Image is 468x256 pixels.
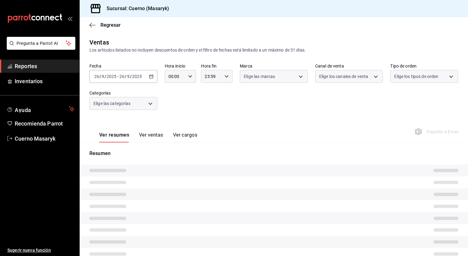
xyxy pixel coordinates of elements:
[89,150,458,157] p: Resumen
[319,73,368,80] span: Elige los canales de venta
[127,74,130,79] input: --
[101,74,104,79] input: --
[89,22,121,28] button: Regresar
[15,62,74,70] span: Reportes
[117,74,119,79] span: -
[4,45,75,51] a: Pregunta a Parrot AI
[240,64,308,68] label: Marca
[15,105,66,113] span: Ayuda
[244,73,275,80] span: Elige las marcas
[17,40,66,47] span: Pregunta a Parrot AI
[99,132,129,142] button: Ver resumen
[100,22,121,28] span: Regresar
[89,38,109,47] div: Ventas
[89,64,157,68] label: Fecha
[7,37,75,50] button: Pregunta a Parrot AI
[394,73,438,80] span: Elige los tipos de orden
[173,132,198,142] button: Ver cargos
[130,74,132,79] span: /
[67,16,72,21] button: open_drawer_menu
[89,47,458,53] div: Los artículos listados no incluyen descuentos de orden y el filtro de fechas está limitado a un m...
[99,132,197,142] div: navigation tabs
[201,64,232,68] label: Hora fin
[94,74,100,79] input: --
[100,74,101,79] span: /
[102,5,169,12] h3: Sucursal: Cuerno (Masaryk)
[106,74,117,79] input: ----
[165,64,196,68] label: Hora inicio
[15,134,74,143] span: Cuerno Masaryk
[315,64,383,68] label: Canal de venta
[104,74,106,79] span: /
[15,77,74,85] span: Inventarios
[93,100,131,107] span: Elige las categorías
[125,74,126,79] span: /
[15,119,74,128] span: Recomienda Parrot
[119,74,125,79] input: --
[132,74,142,79] input: ----
[7,247,74,254] span: Sugerir nueva función
[89,91,157,95] label: Categorías
[390,64,458,68] label: Tipo de orden
[139,132,163,142] button: Ver ventas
